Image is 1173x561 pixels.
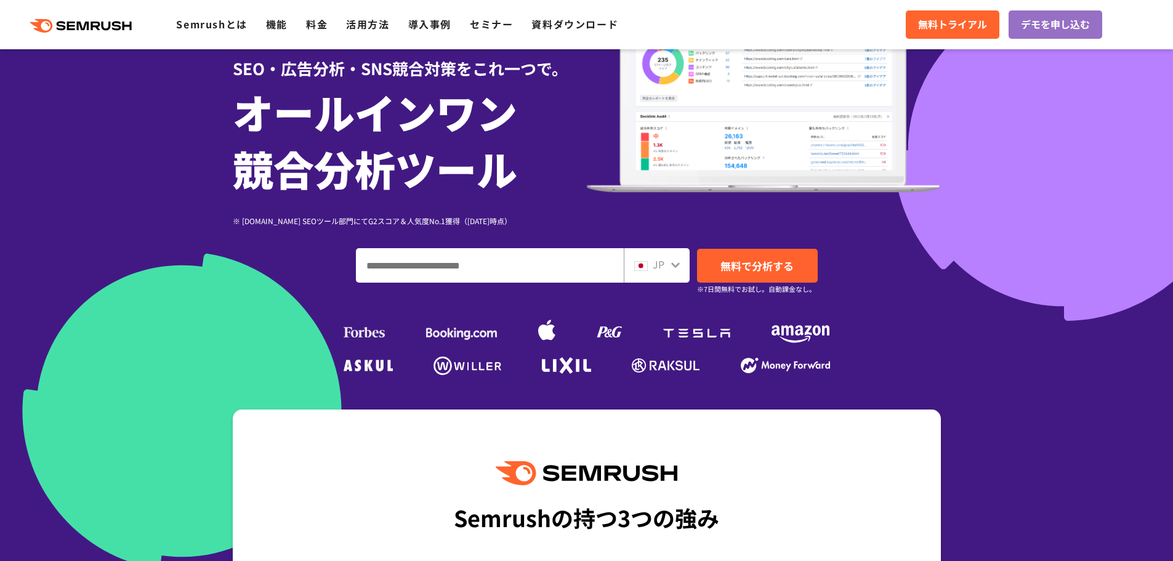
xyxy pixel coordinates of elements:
h1: オールインワン 競合分析ツール [233,83,587,196]
a: Semrushとは [176,17,247,31]
span: 無料で分析する [720,258,794,273]
a: 導入事例 [408,17,451,31]
input: ドメイン、キーワードまたはURLを入力してください [357,249,623,282]
div: Semrushの持つ3つの強み [454,494,719,540]
a: 資料ダウンロード [531,17,618,31]
a: デモを申し込む [1009,10,1102,39]
div: SEO・広告分析・SNS競合対策をこれ一つで。 [233,38,587,80]
a: 無料トライアル [906,10,999,39]
a: 活用方法 [346,17,389,31]
span: JP [653,257,664,272]
a: 機能 [266,17,288,31]
a: セミナー [470,17,513,31]
div: ※ [DOMAIN_NAME] SEOツール部門にてG2スコア＆人気度No.1獲得（[DATE]時点） [233,215,587,227]
span: 無料トライアル [918,17,987,33]
span: デモを申し込む [1021,17,1090,33]
small: ※7日間無料でお試し。自動課金なし。 [697,283,816,295]
a: 無料で分析する [697,249,818,283]
a: 料金 [306,17,328,31]
img: Semrush [496,461,677,485]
